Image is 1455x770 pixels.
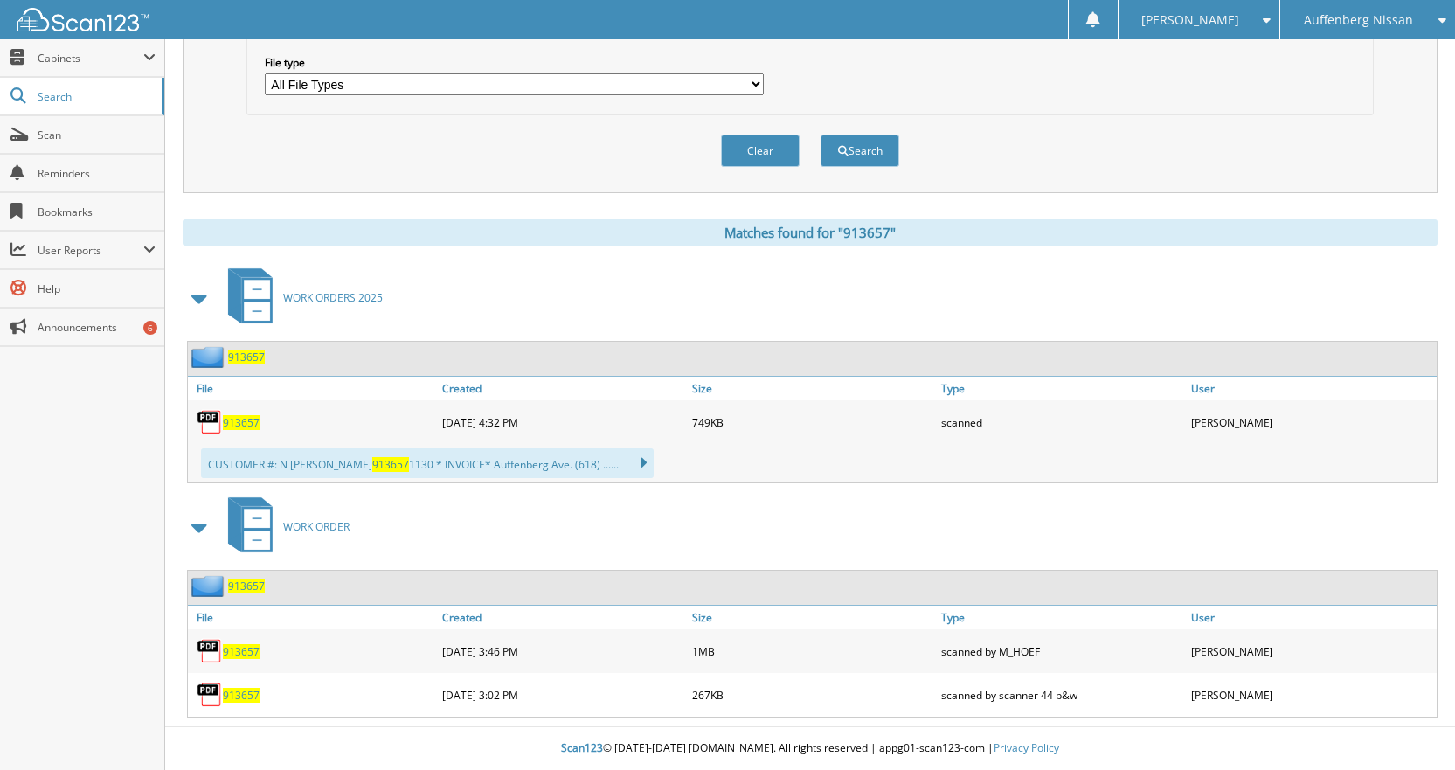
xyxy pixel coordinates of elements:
[38,243,143,258] span: User Reports
[38,281,156,296] span: Help
[372,457,409,472] span: 913657
[994,740,1059,755] a: Privacy Policy
[721,135,800,167] button: Clear
[937,634,1187,669] div: scanned by M_HOEF
[38,89,153,104] span: Search
[223,415,260,430] a: 913657
[561,740,603,755] span: Scan123
[165,727,1455,770] div: © [DATE]-[DATE] [DOMAIN_NAME]. All rights reserved | appg01-scan123-com |
[228,350,265,364] a: 913657
[1304,15,1413,25] span: Auffenberg Nissan
[438,606,688,629] a: Created
[283,290,383,305] span: WORK ORDERS 2025
[937,606,1187,629] a: Type
[688,405,938,440] div: 749KB
[223,644,260,659] a: 913657
[1187,677,1437,712] div: [PERSON_NAME]
[265,55,764,70] label: File type
[197,638,223,664] img: PDF.png
[1141,15,1239,25] span: [PERSON_NAME]
[38,320,156,335] span: Announcements
[1187,606,1437,629] a: User
[223,688,260,703] a: 913657
[38,128,156,142] span: Scan
[38,205,156,219] span: Bookmarks
[1368,686,1455,770] iframe: Chat Widget
[143,321,157,335] div: 6
[188,606,438,629] a: File
[197,682,223,708] img: PDF.png
[191,575,228,597] img: folder2.png
[283,519,350,534] span: WORK ORDER
[937,405,1187,440] div: scanned
[201,448,654,478] div: CUSTOMER #: N [PERSON_NAME] 1130 * INVOICE* Auffenberg Ave. (618) ......
[688,677,938,712] div: 267KB
[228,579,265,593] a: 913657
[218,492,350,561] a: WORK ORDER
[1187,634,1437,669] div: [PERSON_NAME]
[688,377,938,400] a: Size
[183,219,1438,246] div: Matches found for "913657"
[188,377,438,400] a: File
[937,677,1187,712] div: scanned by scanner 44 b&w
[821,135,899,167] button: Search
[688,634,938,669] div: 1MB
[438,677,688,712] div: [DATE] 3:02 PM
[1187,405,1437,440] div: [PERSON_NAME]
[438,405,688,440] div: [DATE] 4:32 PM
[937,377,1187,400] a: Type
[688,606,938,629] a: Size
[17,8,149,31] img: scan123-logo-white.svg
[191,346,228,368] img: folder2.png
[1187,377,1437,400] a: User
[438,377,688,400] a: Created
[218,263,383,332] a: WORK ORDERS 2025
[38,166,156,181] span: Reminders
[438,634,688,669] div: [DATE] 3:46 PM
[197,409,223,435] img: PDF.png
[38,51,143,66] span: Cabinets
